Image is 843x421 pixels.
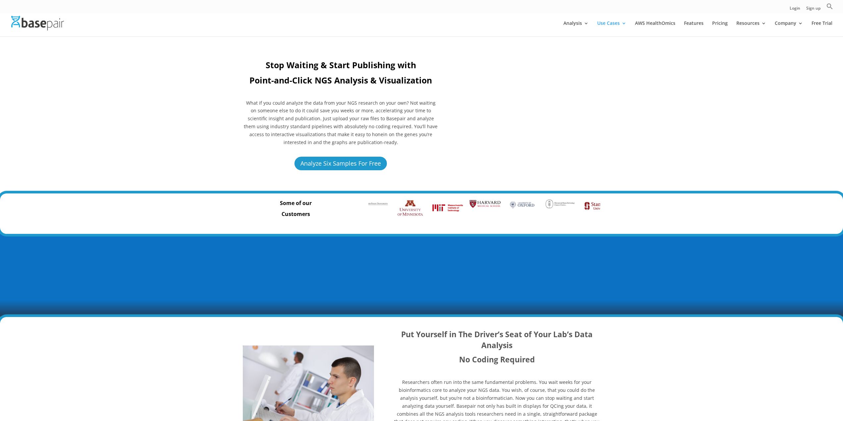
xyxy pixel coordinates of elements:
a: Free Trial [812,21,832,36]
iframe: Basepair - NGS Analysis Simplified [457,59,619,150]
a: Sign up [806,6,820,13]
img: Basepair [11,16,64,30]
a: Company [775,21,803,36]
p: What if you could analyze the data from your NGS research on your own? Not waiting on someone els... [243,99,439,146]
a: Features [684,21,704,36]
a: Search Icon Link [826,3,833,13]
svg: Search [826,3,833,10]
a: Analyze Six Samples For Free [293,156,388,171]
strong: Some of our [280,199,312,207]
a: Resources [736,21,766,36]
strong: Customers [282,210,310,218]
a: Use Cases [597,21,626,36]
a: Pricing [712,21,728,36]
a: Login [790,6,800,13]
strong: Point-and-Click NGS Analysis & Visualization [249,75,432,86]
b: Put Yourself in The Driver’s Seat of Your Lab’s Data Analysis [401,329,593,350]
span: in on the genes you’re interested in and the graphs are publication-ready. [284,131,432,145]
a: AWS HealthOmics [635,21,675,36]
a: Analysis [563,21,589,36]
strong: Stop Waiting & Start Publishing with [266,59,416,71]
b: No Coding Required [459,354,535,365]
